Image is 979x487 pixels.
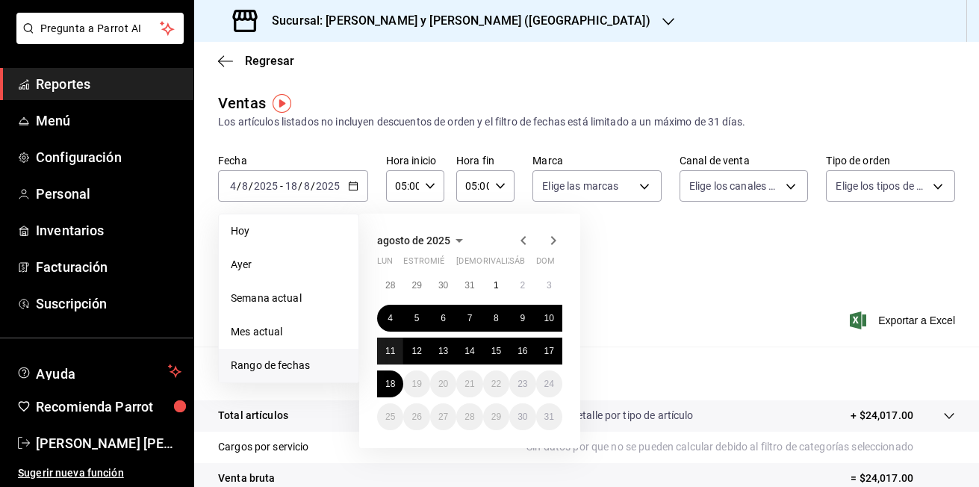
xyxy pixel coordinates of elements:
[377,305,403,332] button: 4 de agosto de 2025
[526,439,955,455] p: Sin datos por que no se pueden calcular debido al filtro de categorías seleccionado
[464,346,474,356] abbr: 14 de agosto de 2025
[483,256,524,272] abbr: viernes
[231,324,346,340] span: Mes actual
[231,358,346,373] span: Rango de fechas
[36,259,108,275] font: Facturación
[231,257,346,273] span: Ayer
[464,379,474,389] abbr: 21 de agosto de 2025
[403,338,429,365] button: 12 de agosto de 2025
[385,412,395,422] abbr: 25 de agosto de 2025
[536,338,562,365] button: 17 de agosto de 2025
[483,370,509,397] button: 22 de agosto de 2025
[509,272,535,299] button: 2 de agosto de 2025
[280,180,283,192] span: -
[388,313,393,323] abbr: 4 de agosto de 2025
[218,408,288,424] p: Total artículos
[231,291,346,306] span: Semana actual
[36,435,248,451] font: [PERSON_NAME] [PERSON_NAME]
[303,180,311,192] input: --
[260,12,650,30] h3: Sucursal: [PERSON_NAME] y [PERSON_NAME] ([GEOGRAPHIC_DATA])
[438,280,448,291] abbr: 30 de julio de 2025
[456,256,544,272] abbr: jueves
[253,180,279,192] input: ----
[483,403,509,430] button: 29 de agosto de 2025
[536,256,555,272] abbr: domingo
[509,338,535,365] button: 16 de agosto de 2025
[249,180,253,192] span: /
[430,272,456,299] button: 30 de julio de 2025
[456,403,482,430] button: 28 de agosto de 2025
[377,235,450,246] span: agosto de 2025
[385,280,395,291] abbr: 28 de julio de 2025
[851,408,913,424] p: + $24,017.00
[509,305,535,332] button: 9 de agosto de 2025
[878,314,955,326] font: Exportar a Excel
[273,94,291,113] img: Marcador de información sobre herramientas
[36,149,122,165] font: Configuración
[377,338,403,365] button: 11 de agosto de 2025
[36,186,90,202] font: Personal
[430,338,456,365] button: 13 de agosto de 2025
[536,272,562,299] button: 3 de agosto de 2025
[411,379,421,389] abbr: 19 de agosto de 2025
[491,412,501,422] abbr: 29 de agosto de 2025
[218,471,275,486] p: Venta bruta
[411,280,421,291] abbr: 29 de julio de 2025
[414,313,420,323] abbr: 5 de agosto de 2025
[36,113,71,128] font: Menú
[438,412,448,422] abbr: 27 de agosto de 2025
[494,313,499,323] abbr: 8 de agosto de 2025
[377,370,403,397] button: 18 de agosto de 2025
[509,256,525,272] abbr: sábado
[237,180,241,192] span: /
[385,379,395,389] abbr: 18 de agosto de 2025
[36,399,153,415] font: Recomienda Parrot
[544,313,554,323] abbr: 10 de agosto de 2025
[467,313,473,323] abbr: 7 de agosto de 2025
[377,256,393,272] abbr: lunes
[509,370,535,397] button: 23 de agosto de 2025
[311,180,315,192] span: /
[491,379,501,389] abbr: 22 de agosto de 2025
[826,155,955,166] label: Tipo de orden
[36,296,107,311] font: Suscripción
[386,155,444,166] label: Hora inicio
[36,76,90,92] font: Reportes
[536,305,562,332] button: 10 de agosto de 2025
[403,305,429,332] button: 5 de agosto de 2025
[430,256,444,272] abbr: miércoles
[536,403,562,430] button: 31 de agosto de 2025
[494,280,499,291] abbr: 1 de agosto de 2025
[689,179,781,193] span: Elige los canales de venta
[456,338,482,365] button: 14 de agosto de 2025
[483,305,509,332] button: 8 de agosto de 2025
[518,346,527,356] abbr: 16 de agosto de 2025
[464,412,474,422] abbr: 28 de agosto de 2025
[40,21,161,37] span: Pregunta a Parrot AI
[315,180,341,192] input: ----
[544,346,554,356] abbr: 17 de agosto de 2025
[377,403,403,430] button: 25 de agosto de 2025
[836,179,927,193] span: Elige los tipos de orden
[542,179,618,193] span: Elige las marcas
[456,305,482,332] button: 7 de agosto de 2025
[441,313,446,323] abbr: 6 de agosto de 2025
[483,272,509,299] button: 1 de agosto de 2025
[464,280,474,291] abbr: 31 de julio de 2025
[438,346,448,356] abbr: 13 de agosto de 2025
[520,313,525,323] abbr: 9 de agosto de 2025
[438,379,448,389] abbr: 20 de agosto de 2025
[430,403,456,430] button: 27 de agosto de 2025
[218,155,368,166] label: Fecha
[456,370,482,397] button: 21 de agosto de 2025
[518,412,527,422] abbr: 30 de agosto de 2025
[403,272,429,299] button: 29 de julio de 2025
[411,346,421,356] abbr: 12 de agosto de 2025
[36,223,104,238] font: Inventarios
[544,412,554,422] abbr: 31 de agosto de 2025
[430,305,456,332] button: 6 de agosto de 2025
[532,155,662,166] label: Marca
[36,362,162,380] span: Ayuda
[231,223,346,239] span: Hoy
[403,370,429,397] button: 19 de agosto de 2025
